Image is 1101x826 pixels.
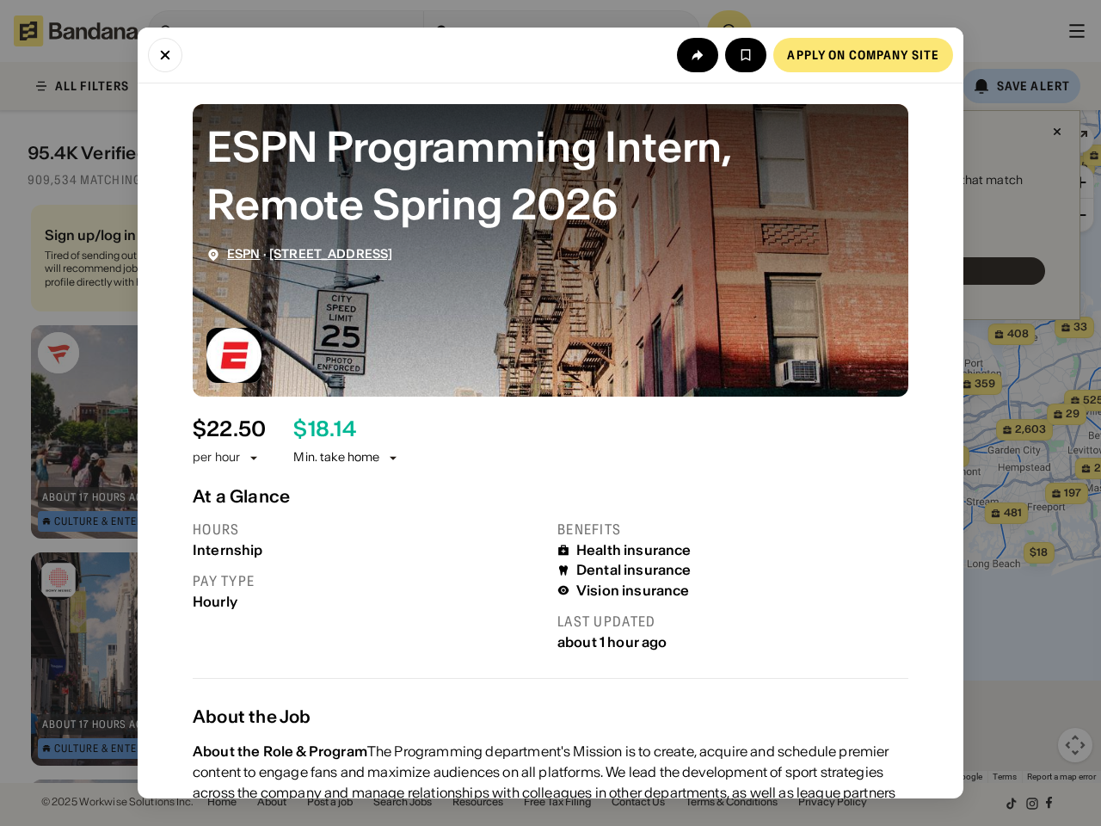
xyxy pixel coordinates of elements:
[148,38,182,72] button: Close
[193,521,544,539] div: Hours
[269,246,392,262] a: [STREET_ADDRESS]
[293,449,400,466] div: Min. take home
[576,542,692,558] div: Health insurance
[576,562,692,578] div: Dental insurance
[193,542,544,558] div: Internship
[787,49,939,61] div: Apply on company site
[193,486,908,507] div: At a Glance
[206,328,261,383] img: ESPN logo
[293,417,355,442] div: $ 18.14
[193,706,908,727] div: About the Job
[206,118,895,233] div: ESPN Programming Intern, Remote Spring 2026
[557,613,908,631] div: Last updated
[576,583,690,599] div: Vision insurance
[193,449,240,466] div: per hour
[227,246,261,262] a: ESPN
[193,572,544,590] div: Pay type
[193,594,544,610] div: Hourly
[193,417,266,442] div: $ 22.50
[227,247,392,262] div: ·
[557,634,908,650] div: about 1 hour ago
[557,521,908,539] div: Benefits
[193,743,367,760] div: About the Role & Program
